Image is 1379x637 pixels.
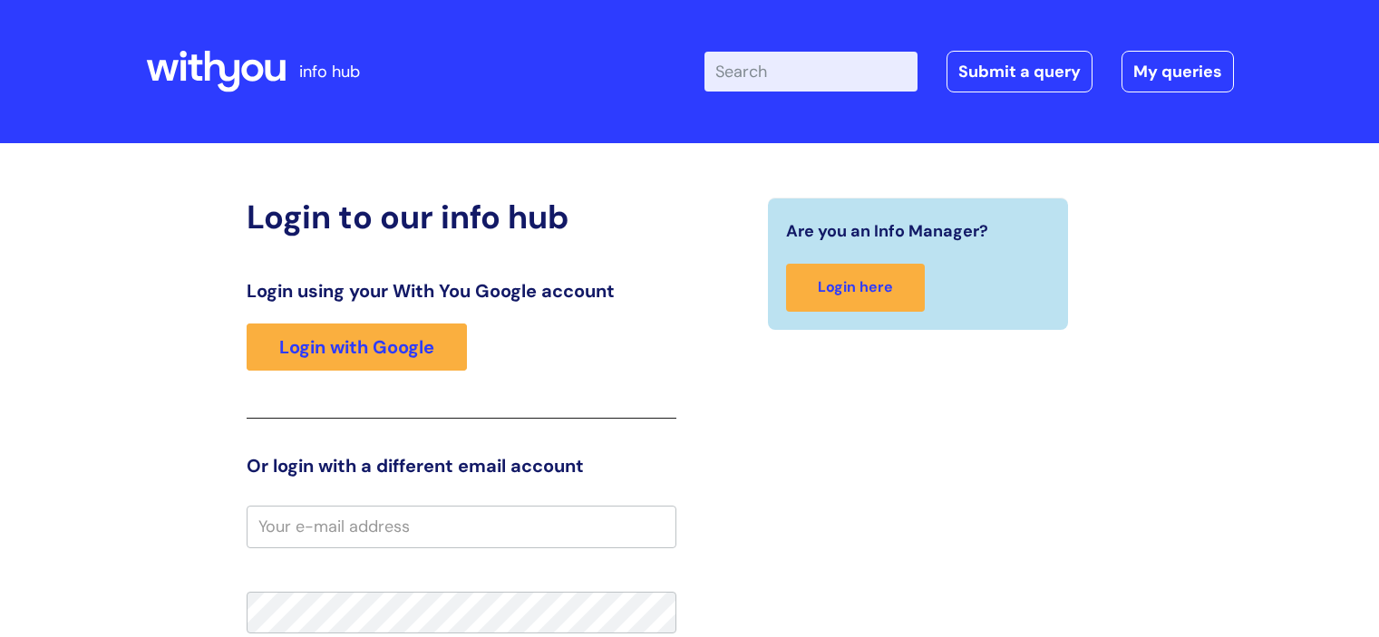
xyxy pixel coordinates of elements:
[1122,51,1234,92] a: My queries
[786,264,925,312] a: Login here
[786,217,988,246] span: Are you an Info Manager?
[704,52,918,92] input: Search
[947,51,1093,92] a: Submit a query
[247,198,676,236] h2: Login to our info hub
[247,506,676,547] input: Your e-mail address
[299,57,360,86] p: info hub
[247,280,676,302] h3: Login using your With You Google account
[247,323,467,371] a: Login with Google
[247,455,676,477] h3: Or login with a different email account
